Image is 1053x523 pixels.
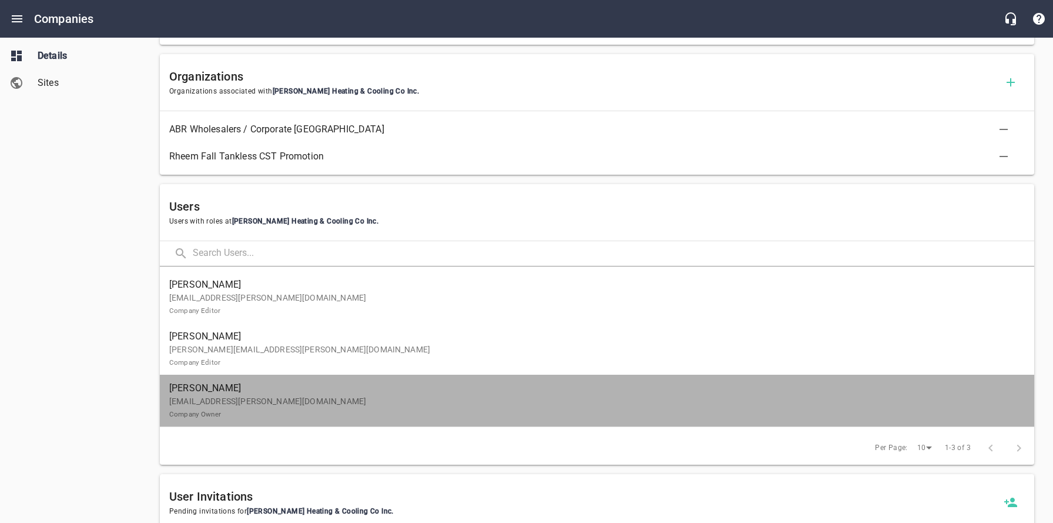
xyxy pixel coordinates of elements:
input: Search Users... [193,241,1034,267]
small: Company Owner [169,410,221,418]
button: Open drawer [3,5,31,33]
h6: Companies [34,9,93,28]
span: [PERSON_NAME] Heating & Cooling Co Inc . [232,217,379,225]
button: Delete Association [990,115,1018,144]
span: Rheem Fall Tankless CST Promotion [169,149,1006,164]
span: 1-3 of 3 [945,442,971,454]
span: ABR Wholesalers / Corporate [GEOGRAPHIC_DATA] [169,122,1006,136]
p: [PERSON_NAME][EMAIL_ADDRESS][PERSON_NAME][DOMAIN_NAME] [169,344,1015,368]
button: Support Portal [1025,5,1053,33]
span: [PERSON_NAME] Heating & Cooling Co Inc . [273,87,420,95]
a: [PERSON_NAME][EMAIL_ADDRESS][PERSON_NAME][DOMAIN_NAME]Company Owner [160,375,1034,427]
small: Company Editor [169,307,220,315]
span: Sites [38,76,127,90]
span: [PERSON_NAME] [169,329,1015,344]
button: Delete Association [990,142,1018,171]
button: Live Chat [997,5,1025,33]
p: [EMAIL_ADDRESS][PERSON_NAME][DOMAIN_NAME] [169,395,1015,420]
p: [EMAIL_ADDRESS][PERSON_NAME][DOMAIN_NAME] [169,292,1015,317]
a: [PERSON_NAME][EMAIL_ADDRESS][PERSON_NAME][DOMAIN_NAME]Company Editor [160,271,1034,323]
h6: Organizations [169,67,997,86]
span: [PERSON_NAME] Heating & Cooling Co Inc . [247,507,394,515]
span: Pending invitations for [169,506,997,518]
small: Company Editor [169,358,220,367]
span: Organizations associated with [169,86,997,98]
button: Add Organization [997,68,1025,96]
span: Per Page: [875,442,908,454]
a: [PERSON_NAME][PERSON_NAME][EMAIL_ADDRESS][PERSON_NAME][DOMAIN_NAME]Company Editor [160,323,1034,375]
span: [PERSON_NAME] [169,278,1015,292]
h6: Users [169,197,1025,216]
span: Details [38,49,127,63]
span: [PERSON_NAME] [169,381,1015,395]
a: Invite a new user to Adams Heating & Cooling Co Inc [997,488,1025,517]
span: Users with roles at [169,216,1025,228]
h6: User Invitations [169,487,997,506]
div: 10 [913,440,936,456]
